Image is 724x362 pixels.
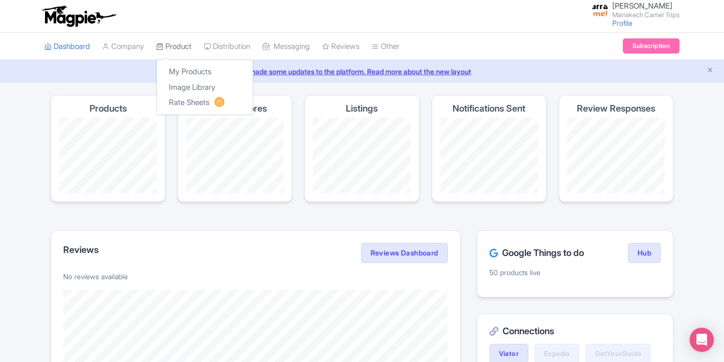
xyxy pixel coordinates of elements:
a: We made some updates to the platform. Read more about the new layout [6,66,718,77]
a: Reviews [322,33,359,61]
a: [PERSON_NAME] Marrakech Camel Trips [586,2,680,18]
a: Product [156,33,192,61]
a: Distribution [204,33,250,61]
small: Marrakech Camel Trips [612,12,680,18]
button: Close announcement [706,65,714,77]
a: Hub [628,243,661,263]
a: Profile [612,19,632,27]
div: Open Intercom Messenger [690,328,714,352]
h4: Notifications Sent [453,104,525,114]
h4: Listings [346,104,378,114]
a: Subscription [623,38,680,54]
a: Company [102,33,144,61]
a: Dashboard [44,33,90,61]
span: [PERSON_NAME] [612,1,672,11]
a: Messaging [262,33,310,61]
a: My Products [157,64,253,80]
img: logo-ab69f6fb50320c5b225c76a69d11143b.png [39,5,118,27]
a: Image Library [157,80,253,95]
p: 50 products live [489,267,661,278]
h2: Google Things to do [489,248,584,258]
a: Other [372,33,399,61]
h4: Products [89,104,127,114]
a: Reviews Dashboard [361,243,448,263]
a: Rate Sheets [157,95,253,111]
h2: Connections [489,326,661,336]
h2: Reviews [63,245,99,255]
h4: Review Responses [577,104,655,114]
p: No reviews available [63,271,448,282]
img: skpecjwo0uind1udobp4.png [592,3,608,19]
